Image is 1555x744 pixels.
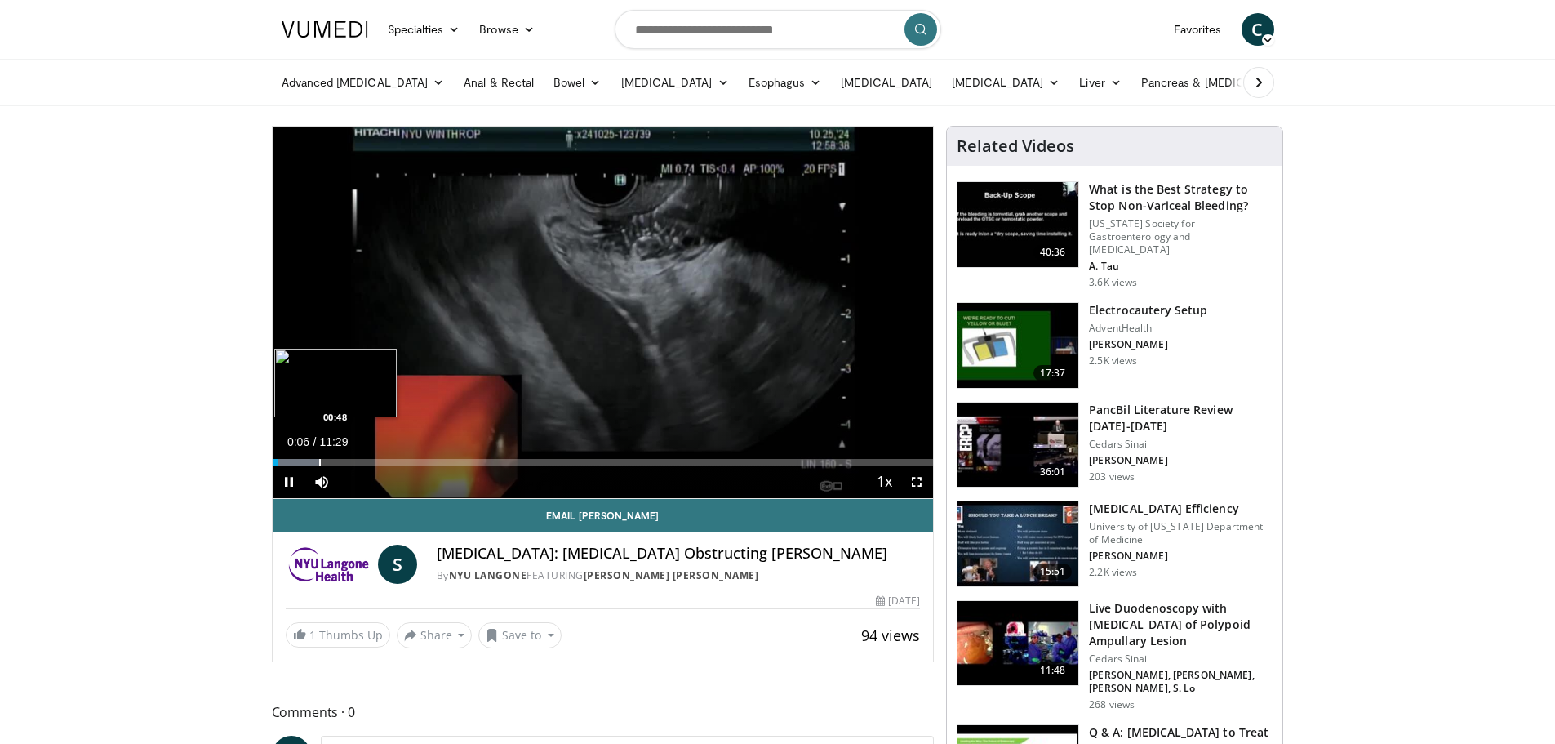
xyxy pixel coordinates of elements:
span: 11:29 [319,435,348,448]
a: 11:48 Live Duodenoscopy with [MEDICAL_DATA] of Polypoid Ampullary Lesion Cedars Sinai [PERSON_NAM... [957,600,1273,711]
a: Pancreas & [MEDICAL_DATA] [1131,66,1322,99]
img: fad971be-1e1b-4bee-8d31-3c0c22ccf592.150x105_q85_crop-smart_upscale.jpg [957,303,1078,388]
img: bff362bc-c692-4ed2-be48-1c1ba6f20df1.150x105_q85_crop-smart_upscale.jpg [957,403,1078,488]
a: 36:01 PancBil Literature Review [DATE]-[DATE] Cedars Sinai [PERSON_NAME] 203 views [957,402,1273,488]
p: Cedars Sinai [1089,653,1273,666]
input: Search topics, interventions [615,10,941,49]
a: 1 Thumbs Up [286,622,390,648]
p: 2.5K views [1089,354,1137,368]
img: a35cb7b2-4385-470e-acb2-cdf7ea2e4aa7.150x105_q85_crop-smart_upscale.jpg [957,501,1078,586]
a: S [378,545,417,584]
p: 2.2K views [1089,566,1137,579]
p: 203 views [1089,470,1135,483]
p: [PERSON_NAME] [1089,454,1273,467]
a: 15:51 [MEDICAL_DATA] Efficiency University of [US_STATE] Department of Medicine [PERSON_NAME] 2.2... [957,501,1273,587]
p: [US_STATE] Society for Gastroenterology and [MEDICAL_DATA] [1089,217,1273,256]
a: C [1242,13,1274,46]
p: [PERSON_NAME] [1089,338,1207,351]
h3: What is the Best Strategy to Stop Non-Variceal Bleeding? [1089,181,1273,214]
div: By FEATURING [437,568,920,583]
a: 40:36 What is the Best Strategy to Stop Non-Variceal Bleeding? [US_STATE] Society for Gastroenter... [957,181,1273,289]
h3: Live Duodenoscopy with [MEDICAL_DATA] of Polypoid Ampullary Lesion [1089,600,1273,649]
button: Fullscreen [900,466,933,498]
a: Browse [469,13,544,46]
a: [MEDICAL_DATA] [611,66,739,99]
span: / [313,435,317,448]
a: 17:37 Electrocautery Setup AdventHealth [PERSON_NAME] 2.5K views [957,302,1273,389]
img: e6626c8c-8213-4553-a5ed-5161c846d23b.150x105_q85_crop-smart_upscale.jpg [957,182,1078,267]
a: Liver [1069,66,1131,99]
a: Anal & Rectal [454,66,544,99]
button: Playback Rate [868,466,900,498]
span: 1 [309,627,316,643]
p: [PERSON_NAME] [1089,550,1273,563]
a: Esophagus [739,66,832,99]
button: Pause [273,466,305,498]
p: [PERSON_NAME], [PERSON_NAME], [PERSON_NAME], S. Lo [1089,669,1273,695]
a: [MEDICAL_DATA] [831,66,942,99]
img: 5a470fe5-390c-498a-a638-acbc030c4e20.150x105_q85_crop-smart_upscale.jpg [957,601,1078,686]
a: Bowel [544,66,611,99]
span: 17:37 [1033,365,1073,381]
a: [PERSON_NAME] [PERSON_NAME] [584,568,759,582]
h4: Related Videos [957,136,1074,156]
a: Email [PERSON_NAME] [273,499,934,532]
span: 36:01 [1033,464,1073,480]
p: Cedars Sinai [1089,438,1273,451]
p: University of [US_STATE] Department of Medicine [1089,520,1273,546]
p: 3.6K views [1089,276,1137,289]
h3: Electrocautery Setup [1089,302,1207,319]
span: 0:06 [287,435,309,448]
img: VuMedi Logo [282,21,368,38]
div: Progress Bar [273,459,934,466]
h3: PancBil Literature Review [DATE]-[DATE] [1089,402,1273,434]
a: Specialties [378,13,470,46]
p: AdventHealth [1089,322,1207,335]
a: Favorites [1164,13,1232,46]
a: NYU Langone [449,568,527,582]
h4: [MEDICAL_DATA]: [MEDICAL_DATA] Obstructing [PERSON_NAME] [437,545,920,563]
span: Comments 0 [272,702,935,723]
p: 268 views [1089,698,1135,711]
span: 94 views [861,626,920,645]
h3: [MEDICAL_DATA] Efficiency [1089,501,1273,517]
span: 15:51 [1033,564,1073,580]
button: Save to [478,622,562,648]
img: NYU Langone [286,545,371,584]
div: [DATE] [876,594,920,608]
a: [MEDICAL_DATA] [942,66,1069,99]
video-js: Video Player [273,127,934,499]
a: Advanced [MEDICAL_DATA] [272,66,455,99]
p: A. Tau [1089,260,1273,273]
img: image.jpeg [274,349,397,417]
span: 40:36 [1033,244,1073,261]
button: Mute [305,466,338,498]
span: 11:48 [1033,662,1073,679]
button: Share [397,622,473,648]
